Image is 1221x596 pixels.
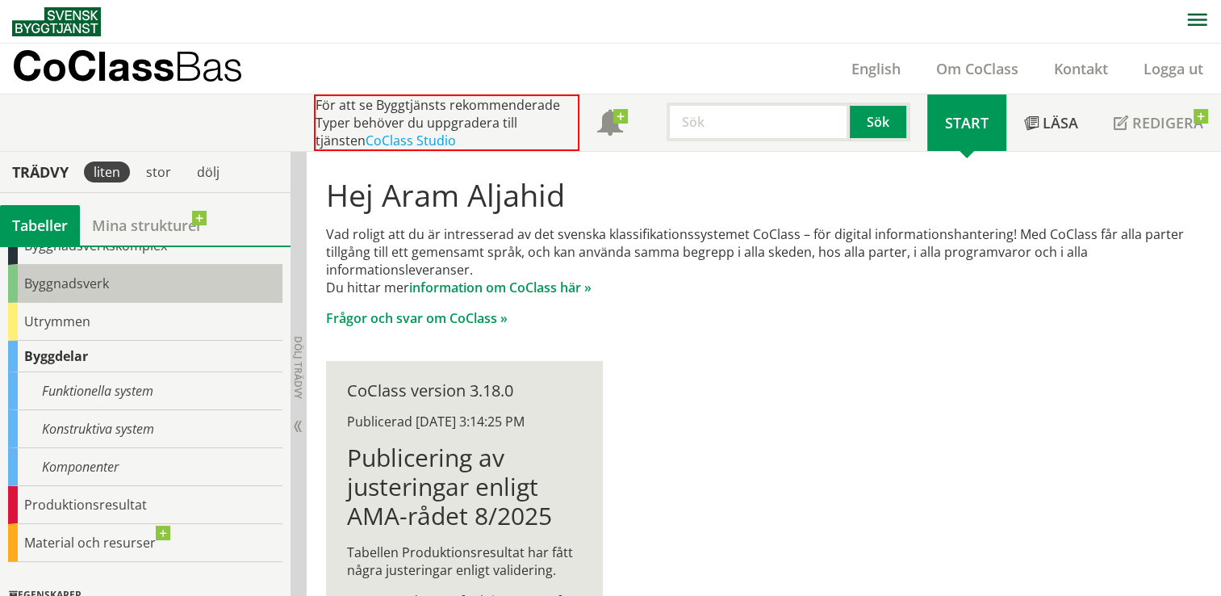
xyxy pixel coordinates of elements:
h1: Hej aram aljahid [326,177,1202,212]
div: Produktionsresultat [8,486,282,524]
a: Kontakt [1036,59,1126,78]
div: Publicerad [DATE] 3:14:25 PM [347,413,583,430]
div: Komponenter [8,448,282,486]
input: Sök [667,103,850,141]
a: Logga ut [1126,59,1221,78]
div: Konstruktiva system [8,410,282,448]
div: För att se Byggtjänsts rekommenderade Typer behöver du uppgradera till tjänsten [314,94,579,151]
a: CoClassBas [12,44,278,94]
p: CoClass [12,57,243,75]
a: CoClass Studio [366,132,456,149]
a: Start [927,94,1006,151]
div: Byggnadsverk [8,265,282,303]
div: dölj [187,162,229,183]
span: Redigera [1132,113,1203,132]
a: Om CoClass [918,59,1036,78]
a: information om CoClass här » [409,279,592,296]
button: Sök [850,103,909,141]
div: liten [84,162,130,183]
div: stor [136,162,181,183]
span: Läsa [1043,113,1078,132]
div: Utrymmen [8,303,282,341]
div: Trädvy [3,163,77,181]
span: Bas [174,42,243,90]
a: Frågor och svar om CoClass » [326,309,508,327]
a: English [834,59,918,78]
div: CoClass version 3.18.0 [347,382,583,400]
span: Start [945,113,989,132]
h1: Publicering av justeringar enligt AMA-rådet 8/2025 [347,443,583,531]
a: Läsa [1006,94,1096,151]
div: Material och resurser [8,524,282,562]
img: Svensk Byggtjänst [12,7,101,36]
a: Redigera [1096,94,1221,151]
p: Tabellen Produktionsresultat har fått några justeringar enligt validering. [347,544,583,579]
div: Byggdelar [8,341,282,372]
a: Mina strukturer [80,205,215,246]
div: Funktionella system [8,372,282,410]
p: Vad roligt att du är intresserad av det svenska klassifikationssystemet CoClass – för digital inf... [326,225,1202,296]
span: Dölj trädvy [291,336,305,399]
span: Notifikationer [597,111,623,137]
